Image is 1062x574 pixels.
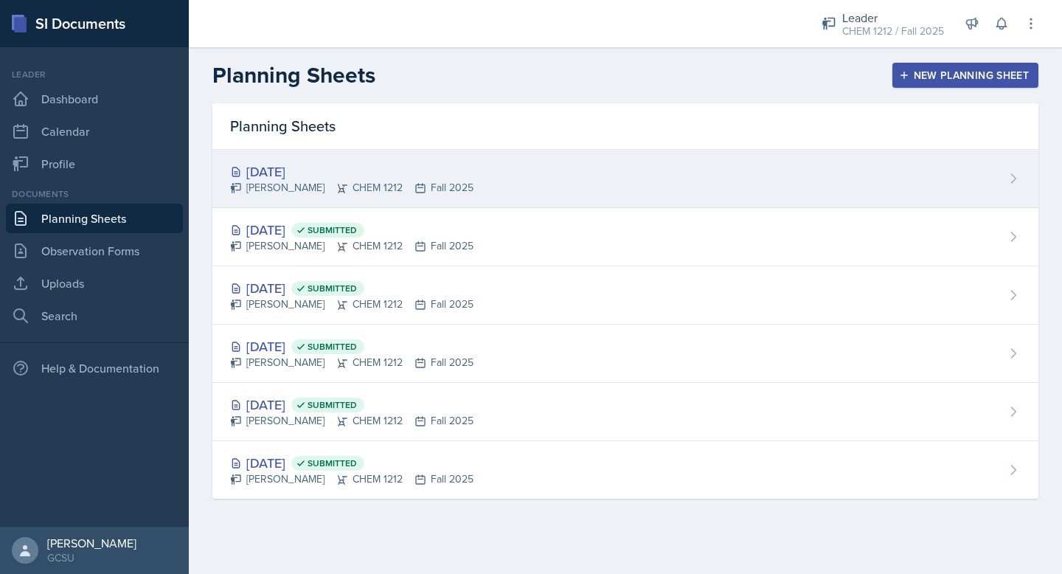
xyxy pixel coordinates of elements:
div: [PERSON_NAME] CHEM 1212 Fall 2025 [230,471,473,487]
a: [DATE] Submitted [PERSON_NAME]CHEM 1212Fall 2025 [212,325,1038,383]
div: [DATE] [230,220,473,240]
span: Submitted [308,341,357,353]
a: Calendar [6,117,183,146]
div: [PERSON_NAME] CHEM 1212 Fall 2025 [230,355,473,370]
a: [DATE] [PERSON_NAME]CHEM 1212Fall 2025 [212,150,1038,208]
span: Submitted [308,399,357,411]
a: Planning Sheets [6,204,183,233]
div: [DATE] [230,278,473,298]
div: CHEM 1212 / Fall 2025 [842,24,944,39]
div: [DATE] [230,162,473,181]
h2: Planning Sheets [212,62,375,89]
a: [DATE] Submitted [PERSON_NAME]CHEM 1212Fall 2025 [212,266,1038,325]
div: GCSU [47,550,136,565]
div: [DATE] [230,336,473,356]
a: Uploads [6,269,183,298]
span: Submitted [308,457,357,469]
a: Observation Forms [6,236,183,266]
a: Profile [6,149,183,179]
span: Submitted [308,224,357,236]
div: [DATE] [230,453,473,473]
div: Leader [6,68,183,81]
div: [PERSON_NAME] CHEM 1212 Fall 2025 [230,297,473,312]
div: [PERSON_NAME] [47,536,136,550]
div: [PERSON_NAME] CHEM 1212 Fall 2025 [230,180,473,196]
button: New Planning Sheet [892,63,1038,88]
div: [DATE] [230,395,473,415]
a: [DATE] Submitted [PERSON_NAME]CHEM 1212Fall 2025 [212,383,1038,441]
div: Help & Documentation [6,353,183,383]
div: Leader [842,9,944,27]
a: Dashboard [6,84,183,114]
div: New Planning Sheet [902,69,1029,81]
span: Submitted [308,283,357,294]
div: [PERSON_NAME] CHEM 1212 Fall 2025 [230,413,473,429]
a: [DATE] Submitted [PERSON_NAME]CHEM 1212Fall 2025 [212,208,1038,266]
a: Search [6,301,183,331]
div: Planning Sheets [212,103,1038,150]
div: Documents [6,187,183,201]
a: [DATE] Submitted [PERSON_NAME]CHEM 1212Fall 2025 [212,441,1038,499]
div: [PERSON_NAME] CHEM 1212 Fall 2025 [230,238,473,254]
